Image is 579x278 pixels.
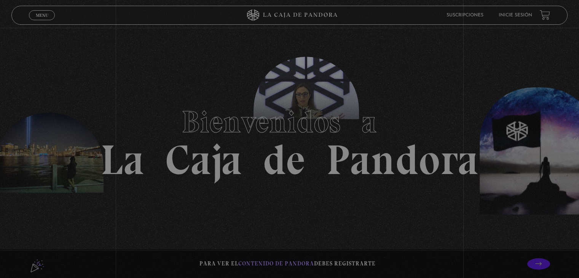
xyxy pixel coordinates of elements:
h1: La Caja de Pandora [100,97,479,181]
span: Menu [36,13,48,18]
span: Bienvenidos a [182,104,398,140]
a: Suscripciones [447,13,483,18]
span: contenido de Pandora [238,260,314,267]
span: Cerrar [33,19,51,24]
p: Para ver el debes registrarte [199,259,376,269]
a: Inicie sesión [499,13,532,18]
a: View your shopping cart [540,10,550,20]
